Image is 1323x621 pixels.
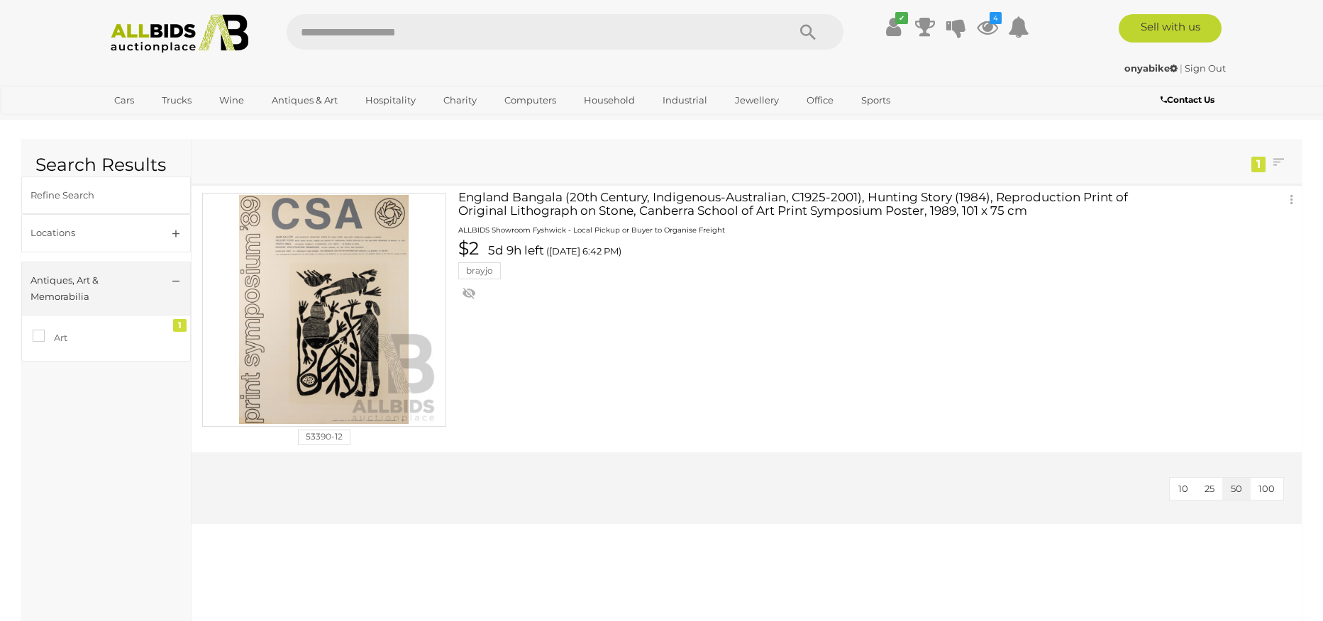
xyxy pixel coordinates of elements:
[1124,62,1178,74] strong: onyabike
[883,14,904,40] a: ✔
[173,319,187,332] div: 1
[458,191,1161,217] h4: England Bangala (20th Century, Indigenous-Australian, C1925-2001), Hunting Story (1984), Reproduc...
[1161,94,1214,105] b: Contact Us
[153,89,201,112] a: Trucks
[262,89,347,112] a: Antiques & Art
[458,262,501,279] li: brayjo
[458,237,486,259] span: $2
[1205,483,1214,494] span: 25
[495,89,565,112] a: Computers
[210,89,253,112] a: Wine
[298,430,350,445] li: 53390-12
[31,272,148,306] div: Antiques, Art & Memorabilia
[1161,92,1218,108] a: Contact Us
[852,89,899,112] a: Sports
[103,14,257,53] img: Allbids.com.au
[546,245,621,257] span: ([DATE] 6:42 PM)
[458,223,725,235] a: ALLBIDS Showroom Fyshwick - Local Pickup or Buyer to Organise Freight
[726,89,788,112] a: Jewellery
[575,89,644,112] a: Household
[1231,483,1242,494] span: 50
[990,12,1002,24] i: 4
[1251,157,1266,172] div: 1
[434,89,486,112] a: Charity
[773,14,843,50] button: Search
[488,243,544,257] strong: 5d 9h left
[1185,62,1226,74] a: Sign Out
[105,112,224,135] a: [GEOGRAPHIC_DATA]
[1178,483,1188,494] span: 10
[54,332,67,343] span: Art
[31,225,148,241] div: Locations
[1170,478,1197,500] button: 10
[105,89,143,112] a: Cars
[35,155,177,175] h2: Search Results
[1250,478,1283,500] button: 100
[356,89,425,112] a: Hospitality
[1180,62,1183,74] span: |
[797,89,843,112] a: Office
[192,186,1302,452] a: England Bangala (20th Century, Indigenous-Australian, C1925-2001), Hunting Story (1984), Reproduc...
[1119,14,1222,43] a: Sell with us
[977,14,998,40] a: 4
[31,187,148,203] div: Refine Search
[1222,478,1251,500] button: 50
[210,195,438,423] img: England Bangala (20th Century, Indigenous-Australian, C1925-2001), Hunting Story (1984), Reproduc...
[1196,478,1223,500] button: 25
[1124,62,1180,74] a: onyabike
[895,12,908,24] i: ✔
[653,89,716,112] a: Industrial
[1258,483,1275,494] span: 100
